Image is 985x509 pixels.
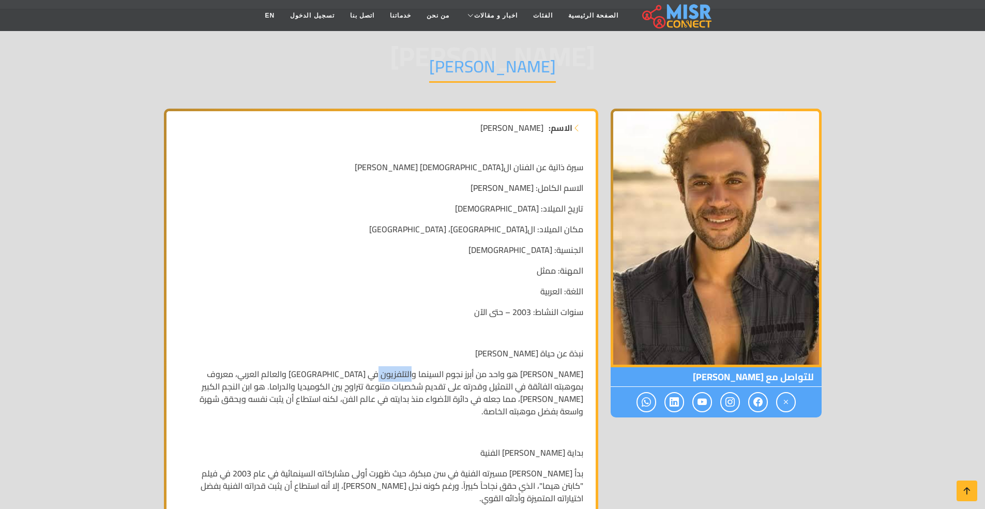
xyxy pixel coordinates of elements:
a: خدماتنا [382,6,419,25]
p: الاسم الكامل: [PERSON_NAME] [179,182,583,194]
p: سنوات النشاط: 2003 – حتى الآن [179,306,583,318]
img: محمد إمام [611,109,822,367]
span: [PERSON_NAME] [480,122,543,134]
img: main.misr_connect [642,3,711,28]
a: اخبار و مقالات [457,6,525,25]
p: بداية [PERSON_NAME] الفنية [179,446,583,459]
p: تاريخ الميلاد: [DEMOGRAPHIC_DATA] [179,202,583,215]
p: سيرة ذاتية عن الفنان ال[DEMOGRAPHIC_DATA] [PERSON_NAME] [179,161,583,173]
a: الفئات [525,6,560,25]
h1: [PERSON_NAME] [429,56,556,83]
a: EN [257,6,283,25]
span: للتواصل مع [PERSON_NAME] [611,367,822,387]
p: بدأ [PERSON_NAME] مسيرته الفنية في سن مبكرة، حيث ظهرت أولى مشاركاته السينمائية في عام 2003 في فيل... [179,467,583,504]
strong: الاسم: [549,122,572,134]
p: الجنسية: [DEMOGRAPHIC_DATA] [179,244,583,256]
span: اخبار و مقالات [474,11,518,20]
a: الصفحة الرئيسية [560,6,626,25]
p: اللغة: العربية [179,285,583,297]
a: من نحن [419,6,457,25]
p: [PERSON_NAME] هو واحد من أبرز نجوم السينما والتلفزيون في [GEOGRAPHIC_DATA] والعالم العربي، معروف ... [179,368,583,417]
p: مكان الميلاد: ال[GEOGRAPHIC_DATA]، [GEOGRAPHIC_DATA] [179,223,583,235]
a: تسجيل الدخول [282,6,342,25]
p: نبذة عن حياة [PERSON_NAME] [179,347,583,360]
a: اتصل بنا [342,6,382,25]
p: المهنة: ممثل [179,264,583,277]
